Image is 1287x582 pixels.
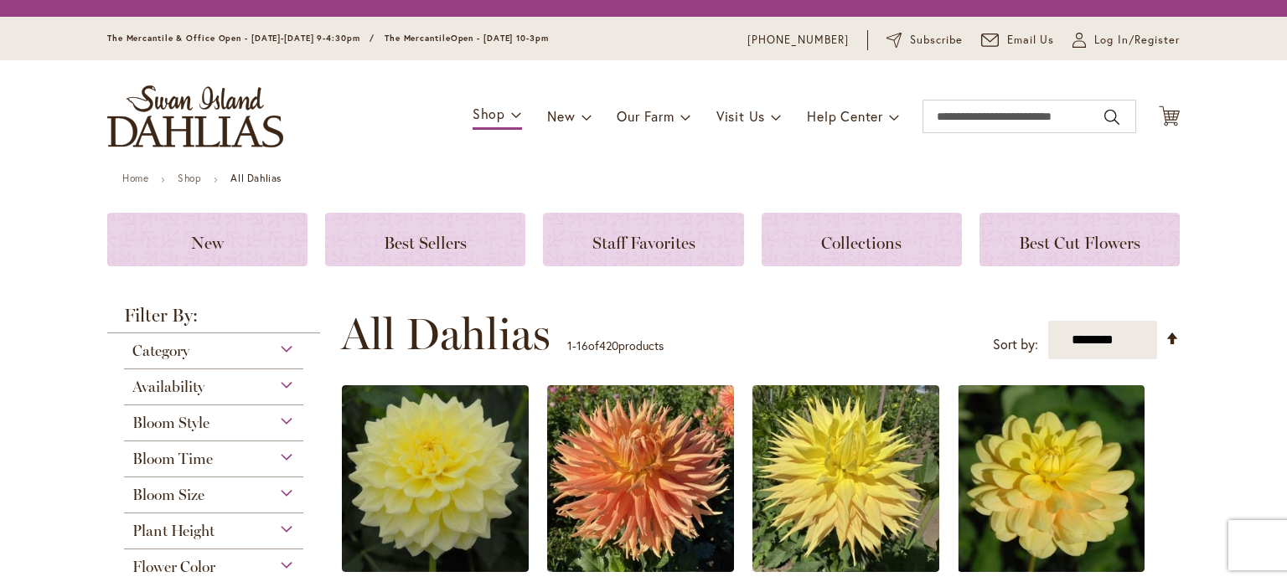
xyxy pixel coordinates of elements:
[107,85,283,147] a: store logo
[592,233,695,253] span: Staff Favorites
[132,486,204,504] span: Bloom Size
[821,233,902,253] span: Collections
[107,213,308,266] a: New
[543,213,743,266] a: Staff Favorites
[342,385,529,572] img: A-Peeling
[1019,233,1140,253] span: Best Cut Flowers
[547,385,734,572] img: AC BEN
[384,233,467,253] span: Best Sellers
[230,172,282,184] strong: All Dahlias
[132,522,214,540] span: Plant Height
[132,558,215,576] span: Flower Color
[576,337,588,353] span: 16
[599,337,618,353] span: 420
[886,32,963,49] a: Subscribe
[547,559,734,575] a: AC BEN
[132,342,189,360] span: Category
[762,213,962,266] a: Collections
[341,309,550,359] span: All Dahlias
[752,385,939,572] img: AC Jeri
[747,32,849,49] a: [PHONE_NUMBER]
[1094,32,1180,49] span: Log In/Register
[122,172,148,184] a: Home
[567,332,664,359] p: - of products
[716,107,765,125] span: Visit Us
[958,559,1145,575] a: AHOY MATEY
[325,213,525,266] a: Best Sellers
[1007,32,1055,49] span: Email Us
[979,213,1180,266] a: Best Cut Flowers
[807,107,883,125] span: Help Center
[1104,104,1119,131] button: Search
[993,329,1038,360] label: Sort by:
[1072,32,1180,49] a: Log In/Register
[617,107,674,125] span: Our Farm
[191,233,224,253] span: New
[107,306,320,333] strong: Filter By:
[342,559,529,575] a: A-Peeling
[451,33,549,44] span: Open - [DATE] 10-3pm
[132,414,209,432] span: Bloom Style
[567,337,572,353] span: 1
[910,32,963,49] span: Subscribe
[752,559,939,575] a: AC Jeri
[132,450,213,468] span: Bloom Time
[178,172,201,184] a: Shop
[107,33,451,44] span: The Mercantile & Office Open - [DATE]-[DATE] 9-4:30pm / The Mercantile
[547,107,575,125] span: New
[981,32,1055,49] a: Email Us
[132,378,204,396] span: Availability
[473,105,505,122] span: Shop
[958,385,1145,572] img: AHOY MATEY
